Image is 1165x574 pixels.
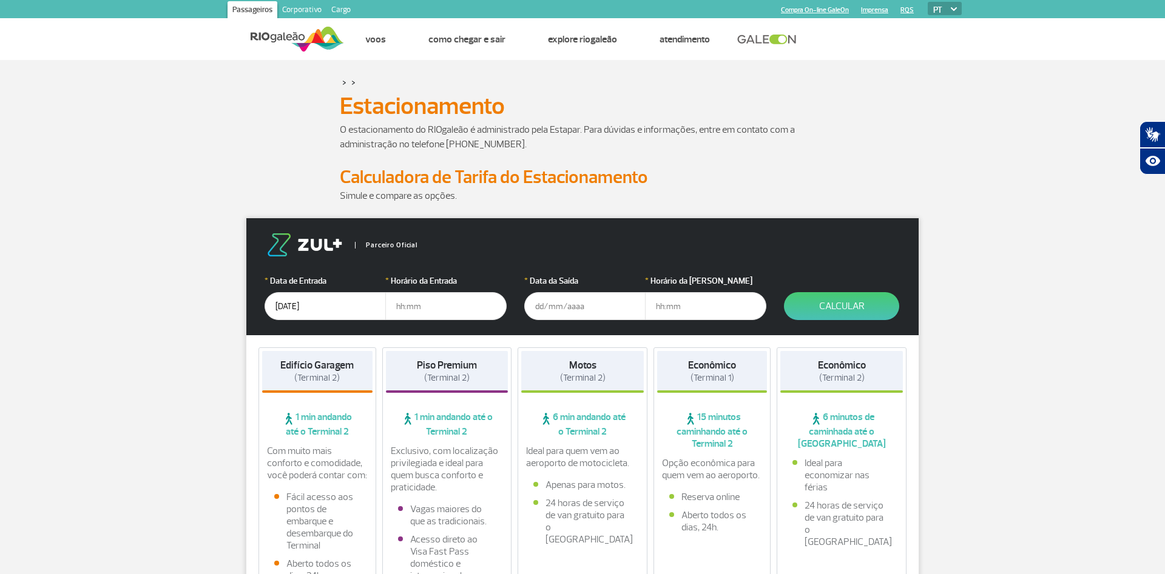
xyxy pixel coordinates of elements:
[792,499,891,548] li: 24 horas de serviço de van gratuito para o [GEOGRAPHIC_DATA]
[355,242,417,249] span: Parceiro Oficial
[548,33,617,45] a: Explore RIOgaleão
[342,75,346,89] a: >
[861,6,888,14] a: Imprensa
[657,411,768,450] span: 15 minutos caminhando até o Terminal 2
[569,359,596,372] strong: Motos
[274,491,360,552] li: Fácil acesso aos pontos de embarque e desembarque do Terminal
[792,457,891,493] li: Ideal para economizar nas férias
[340,96,825,116] h1: Estacionamento
[228,1,277,21] a: Passageiros
[781,6,849,14] a: Compra On-line GaleOn
[385,275,507,287] label: Horário da Entrada
[417,359,477,372] strong: Piso Premium
[265,233,345,256] img: logo-zul.png
[691,372,734,384] span: (Terminal 1)
[365,33,386,45] a: Voos
[424,372,470,384] span: (Terminal 2)
[818,359,866,372] strong: Econômico
[351,75,356,89] a: >
[780,411,903,450] span: 6 minutos de caminhada até o [GEOGRAPHIC_DATA]
[1140,121,1165,175] div: Plugin de acessibilidade da Hand Talk.
[280,359,354,372] strong: Edifício Garagem
[645,292,766,320] input: hh:mm
[688,359,736,372] strong: Econômico
[819,372,865,384] span: (Terminal 2)
[669,491,755,503] li: Reserva online
[669,509,755,533] li: Aberto todos os dias, 24h.
[1140,148,1165,175] button: Abrir recursos assistivos.
[524,292,646,320] input: dd/mm/aaaa
[340,166,825,189] h2: Calculadora de Tarifa do Estacionamento
[267,445,368,481] p: Com muito mais conforto e comodidade, você poderá contar com:
[428,33,505,45] a: Como chegar e sair
[662,457,763,481] p: Opção econômica para quem vem ao aeroporto.
[391,445,504,493] p: Exclusivo, com localização privilegiada e ideal para quem busca conforto e praticidade.
[1140,121,1165,148] button: Abrir tradutor de língua de sinais.
[340,189,825,203] p: Simule e compare as opções.
[533,479,632,491] li: Apenas para motos.
[645,275,766,287] label: Horário da [PERSON_NAME]
[265,292,386,320] input: dd/mm/aaaa
[262,411,373,438] span: 1 min andando até o Terminal 2
[900,6,914,14] a: RQS
[524,275,646,287] label: Data da Saída
[294,372,340,384] span: (Terminal 2)
[521,411,644,438] span: 6 min andando até o Terminal 2
[340,122,825,152] p: O estacionamento do RIOgaleão é administrado pela Estapar. Para dúvidas e informações, entre em c...
[265,275,386,287] label: Data de Entrada
[277,1,326,21] a: Corporativo
[660,33,710,45] a: Atendimento
[784,292,899,320] button: Calcular
[398,503,496,527] li: Vagas maiores do que as tradicionais.
[386,411,508,438] span: 1 min andando até o Terminal 2
[385,292,507,320] input: hh:mm
[533,497,632,546] li: 24 horas de serviço de van gratuito para o [GEOGRAPHIC_DATA]
[560,372,606,384] span: (Terminal 2)
[326,1,356,21] a: Cargo
[526,445,639,469] p: Ideal para quem vem ao aeroporto de motocicleta.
